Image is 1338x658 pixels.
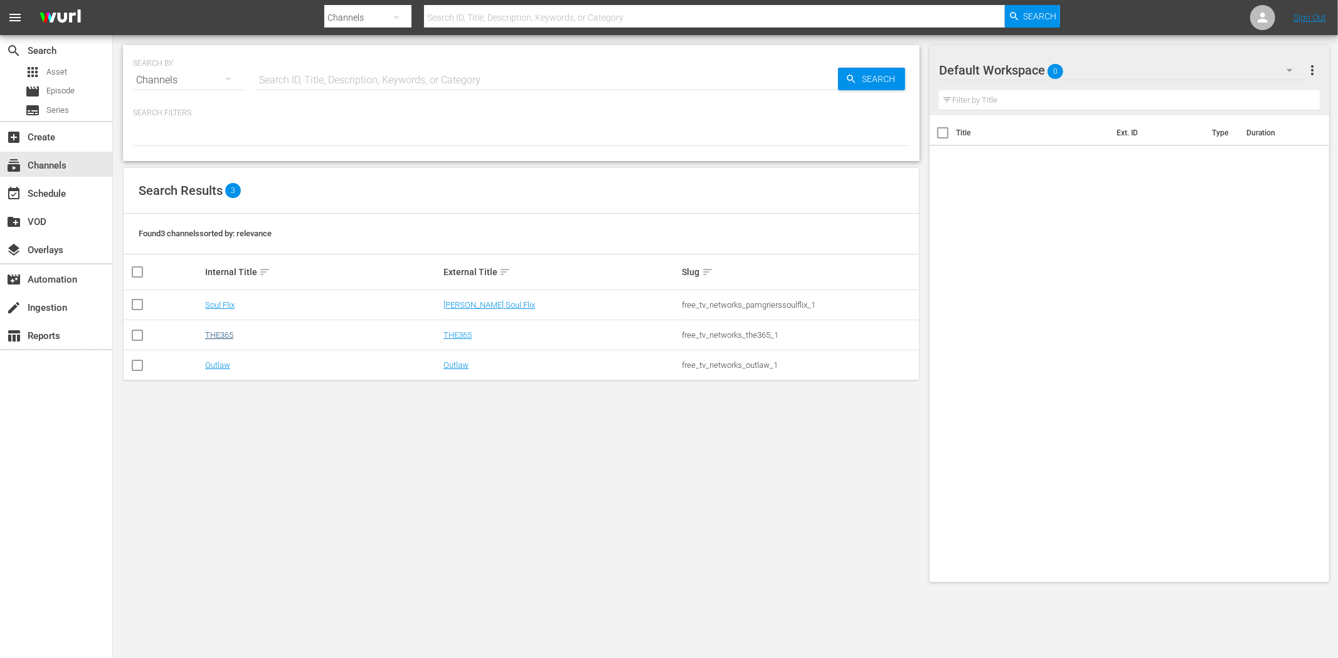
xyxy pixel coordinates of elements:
span: Overlays [6,243,21,258]
th: Ext. ID [1109,115,1204,150]
th: Duration [1239,115,1314,150]
div: Channels [133,63,243,98]
span: Automation [6,272,21,287]
a: Soul Flix [205,300,235,310]
a: [PERSON_NAME] Soul Flix [443,300,535,310]
span: Series [25,103,40,118]
span: Search [6,43,21,58]
div: Slug [682,264,917,279]
span: more_vert [1305,63,1320,78]
span: Asset [25,65,40,80]
th: Title [956,115,1109,150]
span: Search [1024,5,1057,28]
p: Search Filters: [133,108,910,118]
span: Search Results [139,183,223,198]
a: Outlaw [205,360,230,370]
span: Series [46,104,69,117]
div: External Title [443,264,678,279]
span: sort [499,266,511,278]
span: VOD [6,214,21,229]
span: Create [6,130,21,145]
div: free_tv_networks_the365_1 [682,330,917,340]
button: Search [838,68,905,90]
span: Episode [46,85,75,97]
div: Internal Title [205,264,440,279]
span: Reports [6,328,21,343]
span: Asset [46,66,67,78]
a: Sign Out [1293,13,1326,23]
span: Ingestion [6,300,21,315]
div: free_tv_networks_outlaw_1 [682,360,917,370]
span: Episode [25,84,40,99]
a: THE365 [205,330,233,340]
div: free_tv_networks_pamgrierssoulflix_1 [682,300,917,310]
span: Search [857,68,905,90]
button: Search [1005,5,1060,28]
span: Schedule [6,186,21,201]
span: sort [259,266,270,278]
div: Default Workspace [939,53,1305,88]
th: Type [1204,115,1239,150]
span: Channels [6,158,21,173]
a: THE365 [443,330,472,340]
span: 0 [1048,58,1063,85]
span: 3 [225,183,241,198]
button: more_vert [1305,55,1320,85]
span: menu [8,10,23,25]
span: Found 3 channels sorted by: relevance [139,229,272,238]
img: ans4CAIJ8jUAAAAAAAAAAAAAAAAAAAAAAAAgQb4GAAAAAAAAAAAAAAAAAAAAAAAAJMjXAAAAAAAAAAAAAAAAAAAAAAAAgAT5G... [30,3,90,33]
a: Outlaw [443,360,469,370]
span: sort [702,266,713,278]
